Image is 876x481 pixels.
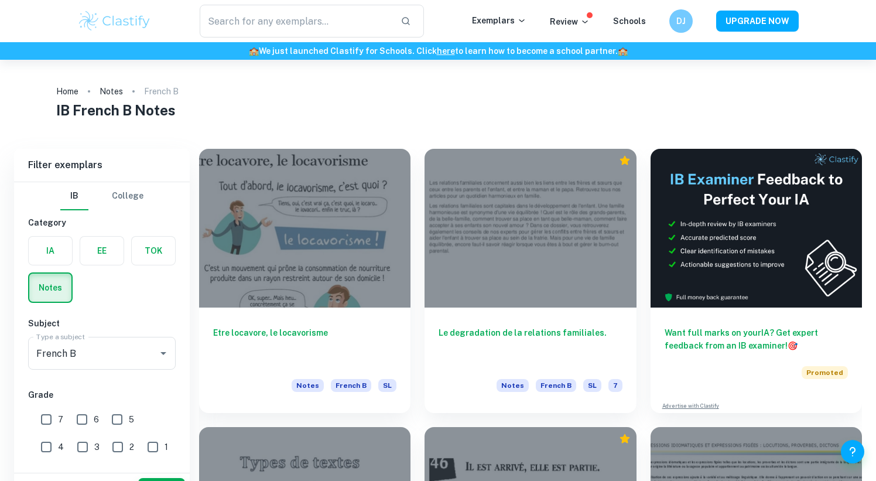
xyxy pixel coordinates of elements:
[665,326,848,352] h6: Want full marks on your IA ? Get expert feedback from an IB examiner!
[437,46,455,56] a: here
[199,149,410,413] a: Etre locavore, le locavorismeNotesFrench BSL
[155,345,172,361] button: Open
[331,379,371,392] span: French B
[378,379,396,392] span: SL
[472,14,526,27] p: Exemplars
[249,46,259,56] span: 🏫
[100,83,123,100] a: Notes
[675,15,688,28] h6: DJ
[802,366,848,379] span: Promoted
[651,149,862,308] img: Thumbnail
[2,45,874,57] h6: We just launched Clastify for Schools. Click to learn how to become a school partner.
[213,326,396,365] h6: Etre locavore, le locavorisme
[60,182,88,210] button: IB
[132,237,175,265] button: TOK
[613,16,646,26] a: Schools
[112,182,143,210] button: College
[619,433,631,445] div: Premium
[58,413,63,426] span: 7
[841,440,864,463] button: Help and Feedback
[292,379,324,392] span: Notes
[29,274,71,302] button: Notes
[550,15,590,28] p: Review
[439,326,622,365] h6: Le degradation de la relations familiales.
[56,83,78,100] a: Home
[129,441,134,453] span: 2
[144,85,179,98] p: French B
[669,9,693,33] button: DJ
[618,46,628,56] span: 🏫
[619,155,631,166] div: Premium
[425,149,636,413] a: Le degradation de la relations familiales.NotesFrench BSL7
[14,149,190,182] h6: Filter exemplars
[28,216,176,229] h6: Category
[536,379,576,392] span: French B
[28,388,176,401] h6: Grade
[583,379,601,392] span: SL
[165,441,168,453] span: 1
[608,379,622,392] span: 7
[497,379,529,392] span: Notes
[58,441,64,453] span: 4
[651,149,862,413] a: Want full marks on yourIA? Get expert feedback from an IB examiner!PromotedAdvertise with Clastify
[662,402,719,410] a: Advertise with Clastify
[788,341,798,350] span: 🎯
[77,9,152,33] img: Clastify logo
[28,317,176,330] h6: Subject
[80,237,124,265] button: EE
[29,237,72,265] button: IA
[200,5,391,37] input: Search for any exemplars...
[56,100,819,121] h1: IB French B Notes
[94,441,100,453] span: 3
[60,182,143,210] div: Filter type choice
[716,11,799,32] button: UPGRADE NOW
[36,332,85,342] label: Type a subject
[94,413,99,426] span: 6
[129,413,134,426] span: 5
